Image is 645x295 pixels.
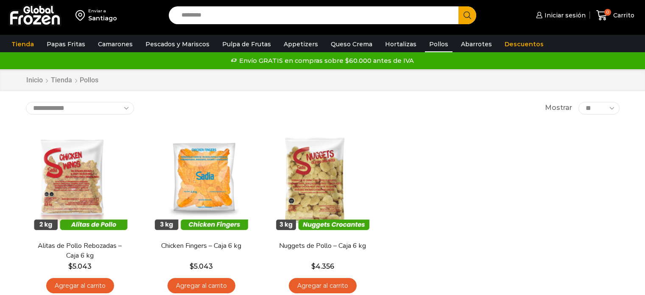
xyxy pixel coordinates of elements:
a: Pollos [425,36,452,52]
bdi: 5.043 [190,262,213,270]
div: Santiago [88,14,117,22]
span: Mostrar [545,103,572,113]
a: Chicken Fingers – Caja 6 kg [152,241,250,251]
a: Agregar al carrito: “Alitas de Pollo Rebozadas - Caja 6 kg” [46,278,114,294]
img: address-field-icon.svg [75,8,88,22]
span: Iniciar sesión [542,11,586,20]
span: $ [311,262,316,270]
select: Pedido de la tienda [26,102,134,115]
a: Tienda [7,36,38,52]
a: Inicio [26,76,43,85]
a: Pulpa de Frutas [218,36,275,52]
a: Alitas de Pollo Rebozadas – Caja 6 kg [31,241,128,261]
bdi: 5.043 [68,262,92,270]
a: Pescados y Mariscos [141,36,214,52]
button: Search button [458,6,476,24]
a: Iniciar sesión [534,7,586,24]
a: Papas Fritas [42,36,89,52]
span: 0 [604,9,611,16]
a: Nuggets de Pollo – Caja 6 kg [274,241,371,251]
bdi: 4.356 [311,262,334,270]
div: Enviar a [88,8,117,14]
a: Agregar al carrito: “Chicken Fingers - Caja 6 kg” [168,278,235,294]
a: Agregar al carrito: “Nuggets de Pollo - Caja 6 kg” [289,278,357,294]
nav: Breadcrumb [26,76,98,85]
span: $ [68,262,73,270]
a: Descuentos [500,36,548,52]
span: $ [190,262,194,270]
a: Hortalizas [381,36,421,52]
a: Camarones [94,36,137,52]
a: Appetizers [279,36,322,52]
a: 0 Carrito [594,6,637,25]
a: Queso Crema [327,36,377,52]
span: Carrito [611,11,634,20]
a: Abarrotes [457,36,496,52]
h1: Pollos [80,76,98,84]
a: Tienda [50,76,73,85]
